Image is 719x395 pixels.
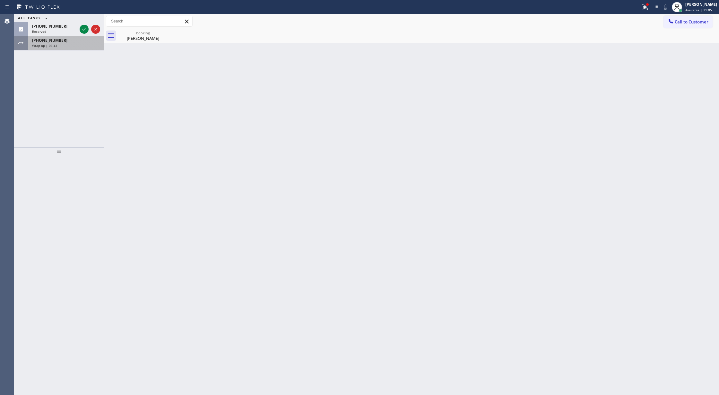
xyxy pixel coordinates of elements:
span: Reserved [32,29,46,34]
button: Accept [80,25,89,34]
span: Wrap up | 03:41 [32,43,57,48]
button: ALL TASKS [14,14,54,22]
span: [PHONE_NUMBER] [32,23,67,29]
button: Mute [661,3,670,12]
div: [PERSON_NAME] [119,35,167,41]
button: Call to Customer [663,16,713,28]
div: Lynne Nakata [119,29,167,43]
input: Search [106,16,192,26]
button: Reject [91,25,100,34]
span: Call to Customer [675,19,708,25]
span: ALL TASKS [18,16,41,20]
div: [PERSON_NAME] [685,2,717,7]
span: [PHONE_NUMBER] [32,38,67,43]
span: Available | 31:05 [685,8,712,12]
div: booking [119,31,167,35]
